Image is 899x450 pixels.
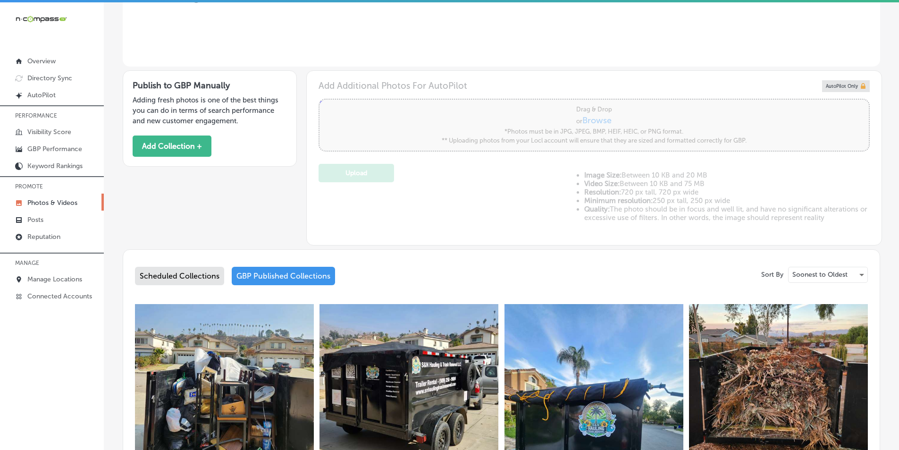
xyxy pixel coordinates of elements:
[133,95,287,126] p: Adding fresh photos is one of the best things you can do in terms of search performance and new c...
[135,267,224,285] div: Scheduled Collections
[792,270,848,279] p: Soonest to Oldest
[27,199,77,207] p: Photos & Videos
[232,267,335,285] div: GBP Published Collections
[27,74,72,82] p: Directory Sync
[27,128,71,136] p: Visibility Score
[27,292,92,300] p: Connected Accounts
[27,216,43,224] p: Posts
[133,80,287,91] h3: Publish to GBP Manually
[15,15,67,24] img: 660ab0bf-5cc7-4cb8-ba1c-48b5ae0f18e60NCTV_CLogo_TV_Black_-500x88.png
[789,267,867,282] div: Soonest to Oldest
[27,162,83,170] p: Keyword Rankings
[27,91,56,99] p: AutoPilot
[27,233,60,241] p: Reputation
[27,57,56,65] p: Overview
[133,136,211,157] button: Add Collection +
[761,271,783,279] p: Sort By
[27,275,82,283] p: Manage Locations
[27,145,82,153] p: GBP Performance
